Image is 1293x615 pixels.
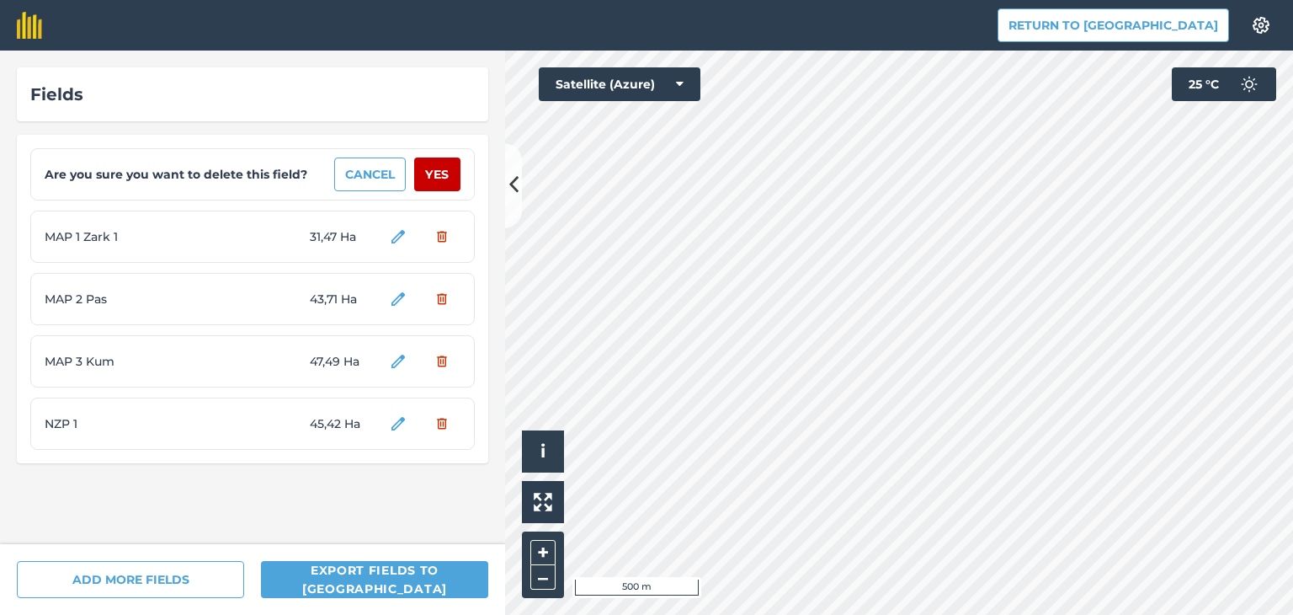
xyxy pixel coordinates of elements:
[30,81,475,108] div: Fields
[45,414,171,433] span: NZP 1
[522,430,564,473] button: i
[1172,67,1276,101] button: 25 °C
[530,540,556,565] button: +
[45,290,171,308] span: MAP 2 Pas
[17,12,42,39] img: fieldmargin Logo
[539,67,700,101] button: Satellite (Azure)
[998,8,1229,42] button: Return to [GEOGRAPHIC_DATA]
[310,227,373,246] span: 31,47 Ha
[334,158,406,191] button: Cancel
[45,352,171,371] span: MAP 3 Kum
[261,561,488,598] button: Export fields to [GEOGRAPHIC_DATA]
[310,414,373,433] span: 45,42 Ha
[530,565,556,590] button: –
[540,441,545,462] span: i
[414,158,460,191] button: Yes
[1232,67,1266,101] img: svg+xml;base64,PD94bWwgdmVyc2lvbj0iMS4wIiBlbmNvZGluZz0idXRmLTgiPz4KPCEtLSBHZW5lcmF0b3I6IEFkb2JlIE...
[310,290,373,308] span: 43,71 Ha
[17,561,244,598] button: ADD MORE FIELDS
[45,227,171,246] span: MAP 1 Zark 1
[1189,67,1219,101] span: 25 ° C
[534,493,552,511] img: Four arrows, one pointing top left, one top right, one bottom right and the last bottom left
[1251,17,1271,34] img: A cog icon
[45,165,307,184] strong: Are you sure you want to delete this field?
[310,352,373,371] span: 47,49 Ha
